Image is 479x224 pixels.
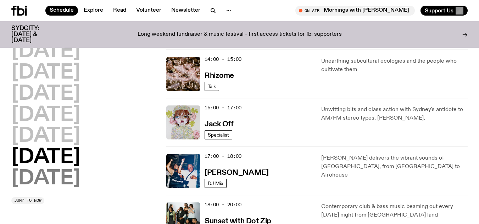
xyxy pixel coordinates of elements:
span: 15:00 - 17:00 [205,104,241,111]
a: DJ Mix [205,179,227,188]
a: Specialist [205,130,232,139]
h3: SYDCITY: [DATE] & [DATE] [11,25,57,44]
button: Jump to now [11,197,44,204]
button: [DATE] [11,105,80,125]
button: [DATE] [11,84,80,104]
a: Volunteer [132,6,166,16]
img: a dotty lady cuddling her cat amongst flowers [166,105,200,139]
button: On AirMornings with [PERSON_NAME] [295,6,415,16]
span: DJ Mix [208,180,223,186]
p: Long weekend fundraiser & music festival - first access tickets for fbi supporters [138,31,342,38]
h3: Jack Off [205,121,233,128]
a: Talk [205,82,219,91]
p: [PERSON_NAME] delivers the vibrant sounds of [GEOGRAPHIC_DATA], from [GEOGRAPHIC_DATA] to Afrohouse [321,154,468,179]
a: Rhizome [205,71,234,80]
button: [DATE] [11,148,80,167]
a: Schedule [45,6,78,16]
span: 18:00 - 20:00 [205,201,241,208]
p: Contemporary club & bass music beaming out every [DATE] night from [GEOGRAPHIC_DATA] land [321,202,468,219]
p: Unearthing subcultural ecologies and the people who cultivate them [321,57,468,74]
a: Read [109,6,130,16]
a: Jack Off [205,119,233,128]
span: 14:00 - 15:00 [205,56,241,63]
p: Unwitting bits and class action with Sydney's antidote to AM/FM stereo types, [PERSON_NAME]. [321,105,468,122]
button: [DATE] [11,169,80,189]
span: 17:00 - 18:00 [205,153,241,160]
a: Explore [79,6,107,16]
a: Newsletter [167,6,205,16]
img: A close up picture of a bunch of ginger roots. Yellow squiggles with arrows, hearts and dots are ... [166,57,200,91]
h3: [PERSON_NAME] [205,169,268,177]
span: Specialist [208,132,229,137]
button: [DATE] [11,42,80,62]
span: Jump to now [14,199,41,202]
span: Talk [208,84,216,89]
span: Support Us [425,7,453,14]
a: [PERSON_NAME] [205,168,268,177]
h3: Rhizome [205,72,234,80]
button: [DATE] [11,126,80,146]
button: Support Us [420,6,468,16]
button: [DATE] [11,63,80,83]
